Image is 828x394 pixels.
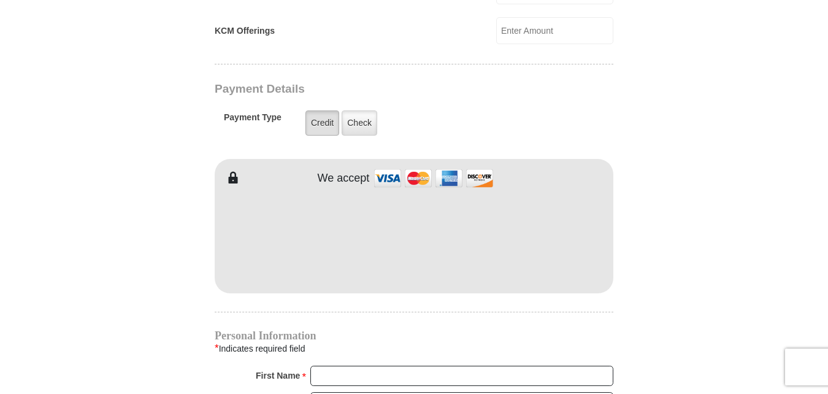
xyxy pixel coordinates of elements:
label: Check [342,110,377,136]
div: Indicates required field [215,341,613,357]
h4: We accept [318,172,370,185]
input: Enter Amount [496,17,613,44]
h3: Payment Details [215,82,527,96]
img: credit cards accepted [372,165,495,191]
label: KCM Offerings [215,25,275,37]
h4: Personal Information [215,331,613,341]
h5: Payment Type [224,112,282,129]
strong: First Name [256,367,300,384]
label: Credit [305,110,339,136]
